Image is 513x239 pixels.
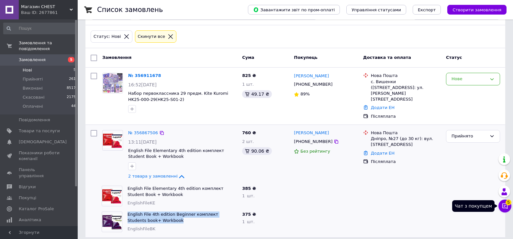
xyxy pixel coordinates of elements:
[506,200,511,205] span: 5
[242,90,272,98] div: 49.17 ₴
[418,7,436,12] span: Експорт
[102,55,131,60] span: Замовлення
[128,73,161,78] a: № 356911678
[242,186,256,191] span: 385 ₴
[294,73,329,79] a: [PERSON_NAME]
[128,186,223,197] a: English File Elementary 4th edition комплект Student Book + Workbook
[242,139,254,144] span: 2 шт.
[19,217,41,223] span: Аналітика
[413,5,441,15] button: Експорт
[447,5,507,15] button: Створити замовлення
[253,7,335,13] span: Завантажити звіт по пром-оплаті
[23,85,43,91] span: Виконані
[102,188,122,204] img: Фото товару
[371,130,441,136] div: Нова Пошта
[128,91,228,102] a: Набор первоклассника 29 предм. Kite Kuromi HK25-000-29(HK25-S01-2)
[371,151,395,156] a: Додати ЕН
[128,139,157,145] span: 13:11[DATE]
[19,128,60,134] span: Товари та послуги
[242,73,256,78] span: 825 ₴
[371,136,441,147] div: Дніпро, №27 (до 30 кг): вул. [STREET_ADDRESS]
[300,92,310,96] span: 89%
[293,80,334,89] div: [PHONE_NUMBER]
[137,33,167,40] div: Cкинути все
[371,105,395,110] a: Додати ЕН
[242,147,272,155] div: 90.06 ₴
[103,133,123,148] img: Фото товару
[242,212,256,217] span: 375 ₴
[371,159,441,165] div: Післяплата
[128,174,185,179] a: 2 товара у замовленні
[19,150,60,162] span: Показники роботи компанії
[19,139,67,145] span: [DEMOGRAPHIC_DATA]
[71,103,76,109] span: 44
[300,149,330,154] span: Без рейтингу
[19,40,78,52] span: Замовлення та повідомлення
[19,117,50,123] span: Повідомлення
[73,67,76,73] span: 5
[23,94,45,100] span: Скасовані
[102,214,122,230] img: Фото товару
[128,174,178,179] span: 2 товара у замовленні
[242,130,256,135] span: 760 ₴
[128,201,155,205] span: EnglishFileKE
[128,82,157,87] span: 16:52[DATE]
[23,67,32,73] span: Нові
[371,73,441,79] div: Нова Пошта
[248,5,340,15] button: Завантажити звіт по пром-оплаті
[67,85,76,91] span: 8517
[128,148,224,159] a: English File Elementary 4th edition комплект Student Book + Workbook
[102,130,123,151] a: Фото товару
[19,167,60,179] span: Панель управління
[441,7,507,12] a: Створити замовлення
[21,10,78,16] div: Ваш ID: 2677861
[452,7,501,12] span: Створити замовлення
[371,114,441,119] div: Післяплата
[128,130,158,135] a: № 356867506
[452,133,487,140] div: Прийнято
[19,206,54,212] span: Каталог ProSale
[23,103,43,109] span: Оплачені
[371,79,441,103] div: с. Вишенки ([STREET_ADDRESS]: ул. [PERSON_NAME][STREET_ADDRESS]
[19,184,36,190] span: Відгуки
[242,219,254,224] span: 1 шт.
[3,23,76,34] input: Пошук
[242,55,254,60] span: Cума
[242,82,254,87] span: 1 шт.
[19,57,46,63] span: Замовлення
[446,55,462,60] span: Статус
[346,5,406,15] button: Управління статусами
[294,130,329,136] a: [PERSON_NAME]
[128,212,218,223] a: English File 4th edition Beginner комплект Students book+ Workbook
[128,226,155,231] span: EnglishFileBK
[69,76,76,82] span: 261
[68,57,74,62] span: 5
[452,200,495,212] div: Чат з покупцем
[67,94,76,100] span: 2175
[293,137,334,146] div: [PHONE_NUMBER]
[103,73,123,93] img: Фото товару
[102,73,123,93] a: Фото товару
[19,195,36,201] span: Покупці
[452,76,487,82] div: Нове
[21,4,70,10] span: Магазин CHEST
[498,200,511,212] button: Чат з покупцем5
[351,7,401,12] span: Управління статусами
[242,193,254,198] span: 1 шт.
[23,76,43,82] span: Прийняті
[363,55,411,60] span: Доставка та оплата
[97,6,163,14] h1: Список замовлень
[92,33,122,40] div: Статус: Нові
[294,55,318,60] span: Покупець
